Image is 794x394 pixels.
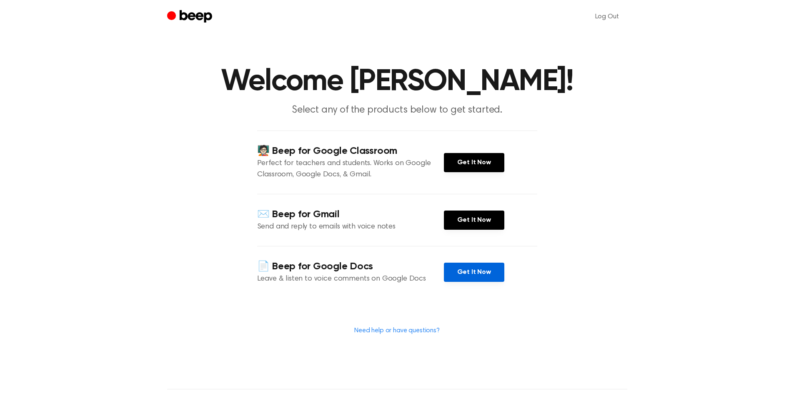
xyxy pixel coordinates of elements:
p: Perfect for teachers and students. Works on Google Classroom, Google Docs, & Gmail. [257,158,444,181]
a: Log Out [587,7,627,27]
h4: 🧑🏻‍🏫 Beep for Google Classroom [257,144,444,158]
p: Leave & listen to voice comments on Google Docs [257,274,444,285]
h4: 📄 Beep for Google Docs [257,260,444,274]
a: Get It Now [444,211,504,230]
p: Select any of the products below to get started. [237,103,557,117]
a: Get It Now [444,263,504,282]
h1: Welcome [PERSON_NAME]! [184,67,611,97]
a: Beep [167,9,214,25]
p: Send and reply to emails with voice notes [257,221,444,233]
h4: ✉️ Beep for Gmail [257,208,444,221]
a: Need help or have questions? [354,327,440,334]
a: Get It Now [444,153,504,172]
